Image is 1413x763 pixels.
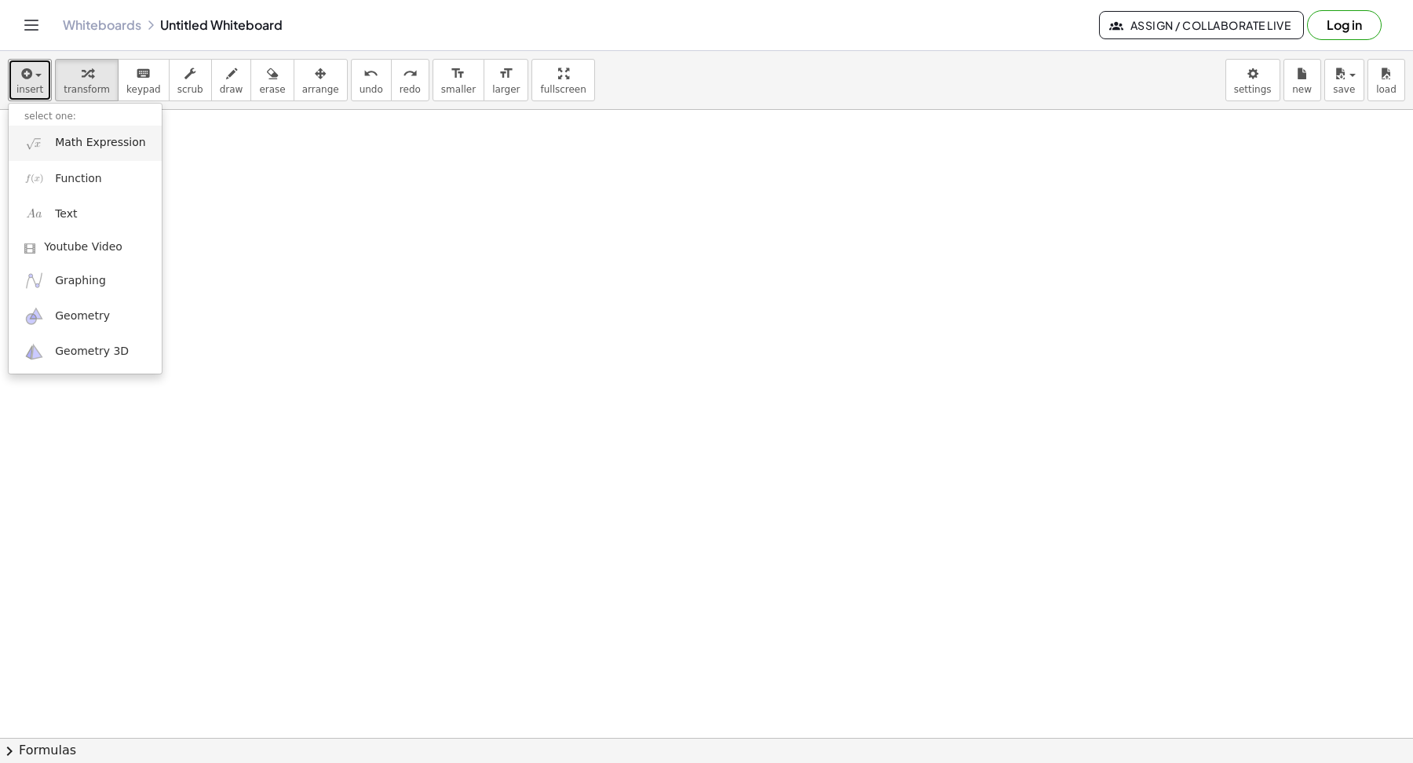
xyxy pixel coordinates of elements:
[16,84,43,95] span: insert
[9,126,162,161] a: Math Expression
[351,59,392,101] button: undoundo
[1333,84,1355,95] span: save
[302,84,339,95] span: arrange
[540,84,586,95] span: fullscreen
[9,161,162,196] a: Function
[484,59,528,101] button: format_sizelarger
[9,196,162,232] a: Text
[8,59,52,101] button: insert
[363,64,378,83] i: undo
[126,84,161,95] span: keypad
[220,84,243,95] span: draw
[24,306,44,326] img: ggb-geometry.svg
[55,135,145,151] span: Math Expression
[259,84,285,95] span: erase
[64,84,110,95] span: transform
[1225,59,1280,101] button: settings
[177,84,203,95] span: scrub
[44,239,122,255] span: Youtube Video
[250,59,294,101] button: erase
[1376,84,1397,95] span: load
[531,59,594,101] button: fullscreen
[1367,59,1405,101] button: load
[498,64,513,83] i: format_size
[9,298,162,334] a: Geometry
[136,64,151,83] i: keyboard
[55,206,77,222] span: Text
[403,64,418,83] i: redo
[433,59,484,101] button: format_sizesmaller
[24,169,44,188] img: f_x.png
[9,263,162,298] a: Graphing
[24,133,44,153] img: sqrt_x.png
[55,171,102,187] span: Function
[118,59,170,101] button: keyboardkeypad
[492,84,520,95] span: larger
[55,273,106,289] span: Graphing
[1292,84,1312,95] span: new
[211,59,252,101] button: draw
[55,344,129,360] span: Geometry 3D
[400,84,421,95] span: redo
[451,64,466,83] i: format_size
[9,108,162,126] li: select one:
[55,308,110,324] span: Geometry
[1234,84,1272,95] span: settings
[9,232,162,263] a: Youtube Video
[1112,18,1291,32] span: Assign / Collaborate Live
[55,59,119,101] button: transform
[391,59,429,101] button: redoredo
[294,59,348,101] button: arrange
[441,84,476,95] span: smaller
[24,271,44,290] img: ggb-graphing.svg
[169,59,212,101] button: scrub
[360,84,383,95] span: undo
[24,204,44,224] img: Aa.png
[1099,11,1304,39] button: Assign / Collaborate Live
[19,13,44,38] button: Toggle navigation
[63,17,141,33] a: Whiteboards
[1324,59,1364,101] button: save
[24,342,44,362] img: ggb-3d.svg
[1307,10,1382,40] button: Log in
[9,334,162,370] a: Geometry 3D
[1283,59,1321,101] button: new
